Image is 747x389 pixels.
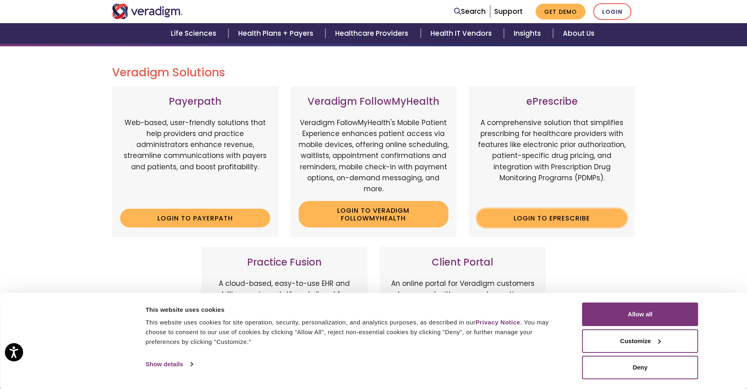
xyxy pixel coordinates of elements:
[494,6,523,16] a: Support
[146,305,564,315] div: This website uses cookies
[299,117,449,194] p: Veradigm FollowMyHealth's Mobile Patient Experience enhances patient access via mobile devices, o...
[582,303,698,326] button: Allow all
[477,209,627,227] a: Login to ePrescribe
[120,117,270,203] p: Web-based, user-friendly solutions that help providers and practice administrators enhance revenu...
[536,4,586,19] a: Get Demo
[209,278,360,344] p: A cloud-based, easy-to-use EHR and billing services platform tailored for independent practices. ...
[477,117,627,203] p: A comprehensive solution that simplifies prescribing for healthcare providers with features like ...
[553,23,604,44] a: About Us
[299,96,449,108] h3: Veradigm FollowMyHealth
[476,319,520,326] a: Privacy Notice
[146,358,193,370] a: Show details
[325,23,420,44] a: Healthcare Providers
[477,96,627,108] h3: ePrescribe
[582,356,698,379] button: Deny
[454,6,486,17] a: Search
[593,3,631,20] a: Login
[112,4,183,19] img: Veradigm logo
[421,23,504,44] a: Health IT Vendors
[582,329,698,353] button: Customize
[504,23,553,44] a: Insights
[388,278,538,344] p: An online portal for Veradigm customers to connect with peers, ask questions, share ideas, and st...
[388,257,538,268] h3: Client Portal
[299,201,449,227] a: Login to Veradigm FollowMyHealth
[112,66,635,80] h2: Veradigm Solutions
[120,209,270,227] a: Login to Payerpath
[120,96,270,108] h3: Payerpath
[209,257,360,268] h3: Practice Fusion
[228,23,325,44] a: Health Plans + Payers
[146,318,564,347] div: This website uses cookies for site operation, security, personalization, and analytics purposes, ...
[161,23,228,44] a: Life Sciences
